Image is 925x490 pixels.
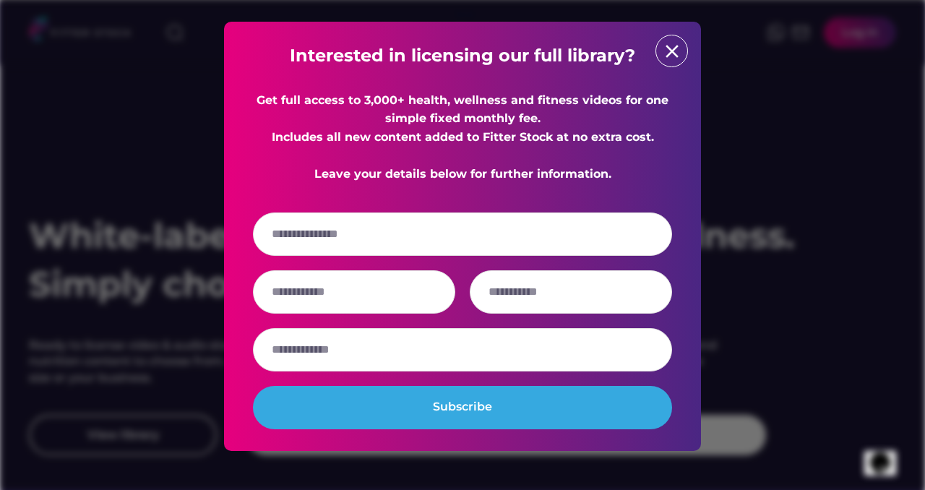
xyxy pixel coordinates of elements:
button: close [661,40,683,62]
strong: Interested in licensing our full library? [290,45,635,66]
button: Subscribe [253,386,672,429]
iframe: chat widget [864,432,911,476]
div: Get full access to 3,000+ health, wellness and fitness videos for one simple fixed monthly fee. I... [253,91,672,184]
